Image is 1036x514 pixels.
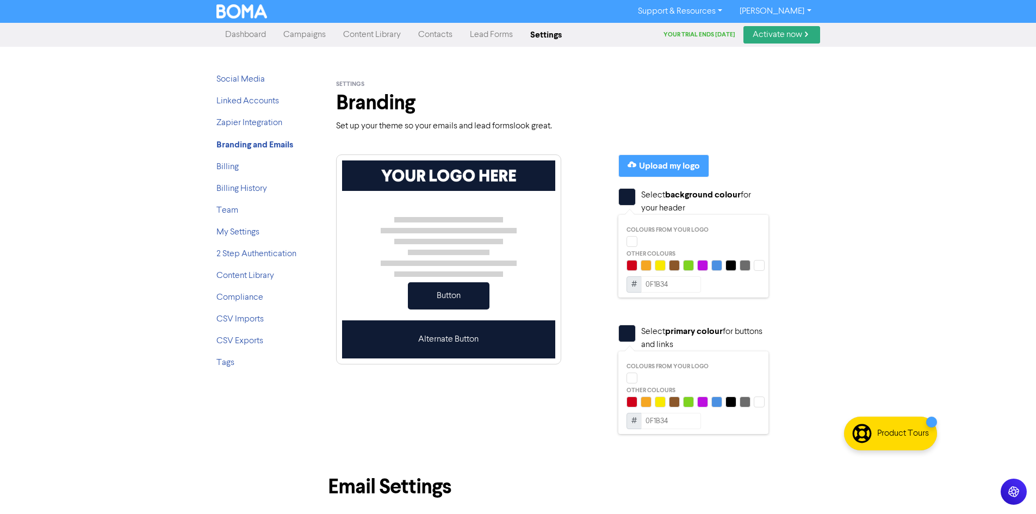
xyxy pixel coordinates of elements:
[216,358,234,367] a: Tags
[669,397,680,407] div: #8B572A
[641,397,652,407] div: #F5A623
[216,163,239,171] a: Billing
[665,189,741,200] strong: background colour
[711,397,722,407] div: #4A90E2
[982,462,1036,514] iframe: Chat Widget
[618,154,709,177] button: Upload my logo
[629,3,731,20] a: Support & Resources
[626,373,637,383] div: #ffffff
[754,260,765,271] div: #FFFFFF
[216,119,282,127] a: Zapier Integration
[216,4,268,18] img: BOMA Logo
[725,260,736,271] div: #000000
[740,397,750,407] div: #6C6C6C
[216,206,238,215] a: Team
[216,184,267,193] a: Billing History
[697,397,708,407] div: #BD10E0
[328,474,451,499] h1: Email Settings
[275,24,334,46] a: Campaigns
[655,260,666,271] div: #F9E900
[626,276,642,293] span: #
[216,24,275,46] a: Dashboard
[697,260,708,271] div: #BD10E0
[336,90,552,115] h1: Branding
[669,260,680,271] div: #8B572A
[663,30,743,40] div: Your trial ends [DATE]
[410,24,461,46] a: Contacts
[461,24,522,46] a: Lead Forms
[381,169,517,182] img: LOGO
[725,397,736,407] div: #000000
[408,282,489,309] div: Button
[754,397,765,407] div: #FFFFFF
[216,75,265,84] a: Social Media
[618,325,764,351] div: Select for buttons and links
[334,24,410,46] a: Content Library
[740,260,750,271] div: #6C6C6C
[626,363,709,370] span: Colours from your logo
[216,228,259,237] a: My Settings
[683,260,694,271] div: #7ED321
[216,271,274,280] a: Content Library
[216,139,293,150] strong: Branding and Emails
[665,326,723,337] strong: primary colour
[743,26,820,44] a: Activate now
[626,413,642,429] span: #
[626,260,637,271] div: #D0021B
[216,141,293,150] a: Branding and Emails
[216,97,279,106] a: Linked Accounts
[408,326,489,353] div: Alternate Button
[216,250,296,258] a: 2 Step Authentication
[336,80,364,88] span: settings
[655,397,666,407] div: #F9E900
[618,188,764,215] div: Select for your header
[626,387,675,394] span: Other colours
[731,3,820,20] a: [PERSON_NAME]
[626,397,637,407] div: #D0021B
[216,293,263,302] a: Compliance
[522,24,570,46] a: Settings
[216,337,263,345] a: CSV Exports
[336,120,552,133] p: Set up your theme so your emails and lead forms look great.
[626,236,637,247] div: #ffffff
[683,397,694,407] div: #7ED321
[711,260,722,271] div: #4A90E2
[641,260,652,271] div: #F5A623
[639,159,700,172] div: Upload my logo
[216,315,264,324] a: CSV Imports
[626,226,709,234] span: Colours from your logo
[626,250,675,258] span: Other colours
